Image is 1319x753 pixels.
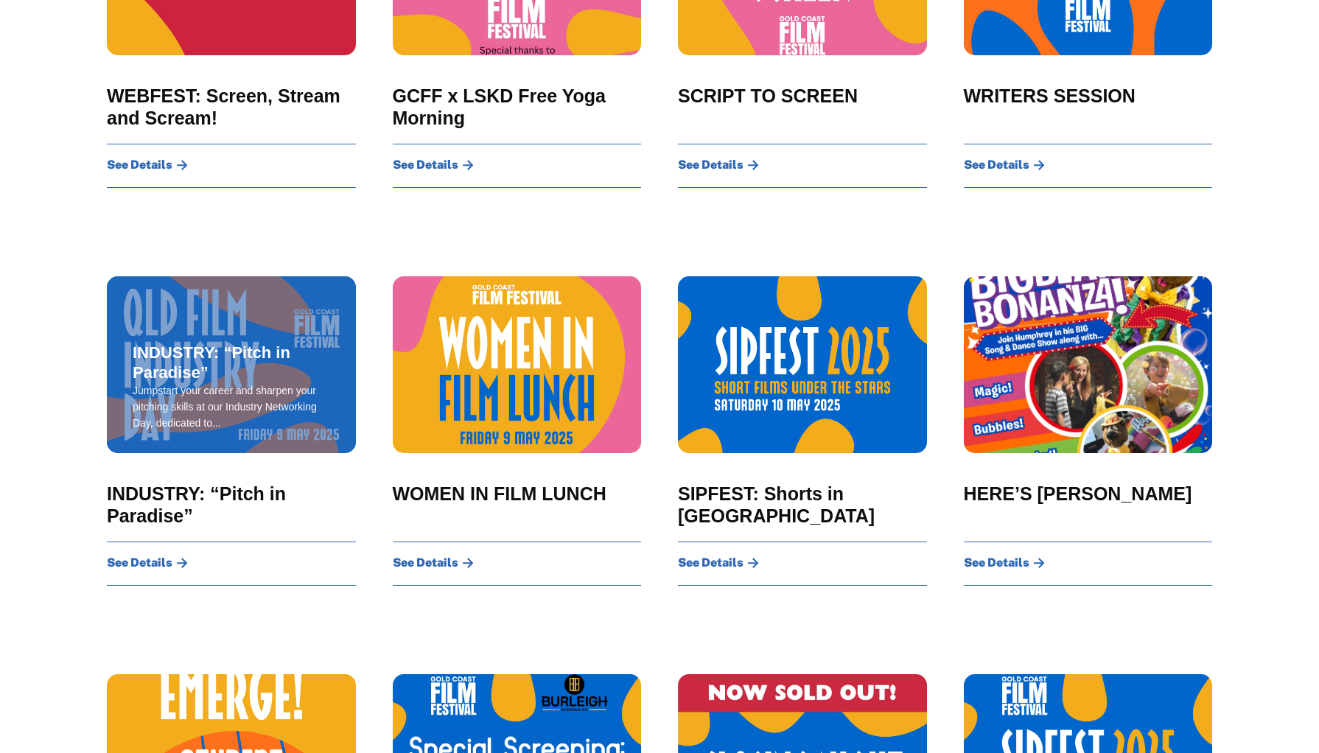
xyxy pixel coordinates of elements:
a: See Details [393,159,474,171]
a: WEBFEST: Screen, Stream and Scream! [107,85,356,129]
span: See Details [678,159,744,171]
span: See Details [678,557,744,569]
a: SIPFEST: Shorts in [GEOGRAPHIC_DATA] [678,483,927,527]
a: See Details [393,557,474,569]
a: See Details [107,159,188,171]
span: See Details [393,159,458,171]
a: SCRIPT TO SCREEN [678,85,858,107]
a: HERE’S [PERSON_NAME] [964,483,1192,505]
a: WOMEN IN FILM LUNCH [393,483,606,505]
a: GCFF x LSKD Free Yoga Morning [393,85,642,129]
a: See Details [678,159,759,171]
span: See Details [107,159,172,171]
span: See Details [107,557,172,569]
span: See Details [393,557,458,569]
a: WRITERS SESSION [964,85,1136,107]
a: INDUSTRY: “Pitch in Paradise” [133,343,330,382]
span: See Details [964,159,1029,171]
div: Jumpstart your career and sharpen your pitching skills at our Industry Networking Day, dedicated ... [133,382,330,431]
a: See Details [678,557,759,569]
span: See Details [964,557,1029,569]
a: INDUSTRY: “Pitch in Paradise” [107,483,356,527]
a: See Details [964,159,1045,171]
a: See Details [107,557,188,569]
a: See Details [964,557,1045,569]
